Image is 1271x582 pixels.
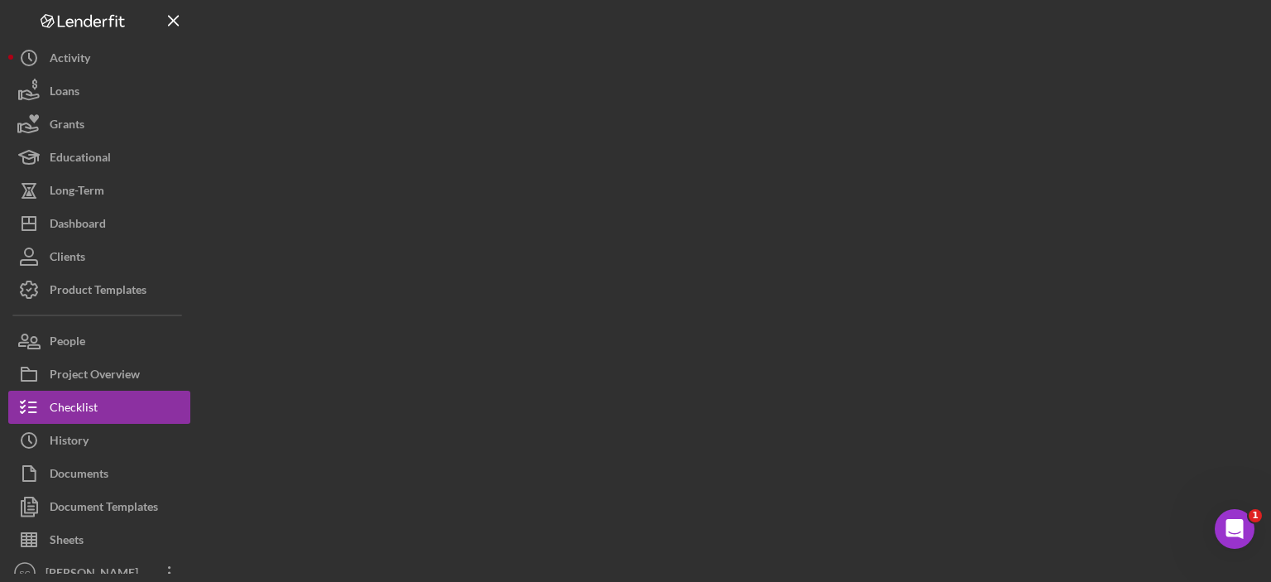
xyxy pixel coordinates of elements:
div: Educational [50,141,111,178]
div: Dashboard [50,207,106,244]
button: Grants [8,108,190,141]
button: Sheets [8,523,190,556]
div: Clients [50,240,85,277]
div: Documents [50,457,108,494]
div: Loans [50,75,79,112]
button: Documents [8,457,190,490]
button: Loans [8,75,190,108]
button: Dashboard [8,207,190,240]
div: Activity [50,41,90,79]
div: Project Overview [50,358,140,395]
div: People [50,325,85,362]
button: Document Templates [8,490,190,523]
iframe: Intercom live chat [1215,509,1254,549]
button: Clients [8,240,190,273]
div: Document Templates [50,490,158,527]
div: Product Templates [50,273,146,310]
button: Checklist [8,391,190,424]
button: Long-Term [8,174,190,207]
div: Grants [50,108,84,145]
button: Activity [8,41,190,75]
button: Educational [8,141,190,174]
span: 1 [1249,509,1262,522]
div: History [50,424,89,461]
div: Sheets [50,523,84,560]
button: People [8,325,190,358]
div: Checklist [50,391,98,428]
div: Long-Term [50,174,104,211]
button: Project Overview [8,358,190,391]
text: SC [19,569,30,578]
button: Product Templates [8,273,190,306]
button: History [8,424,190,457]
